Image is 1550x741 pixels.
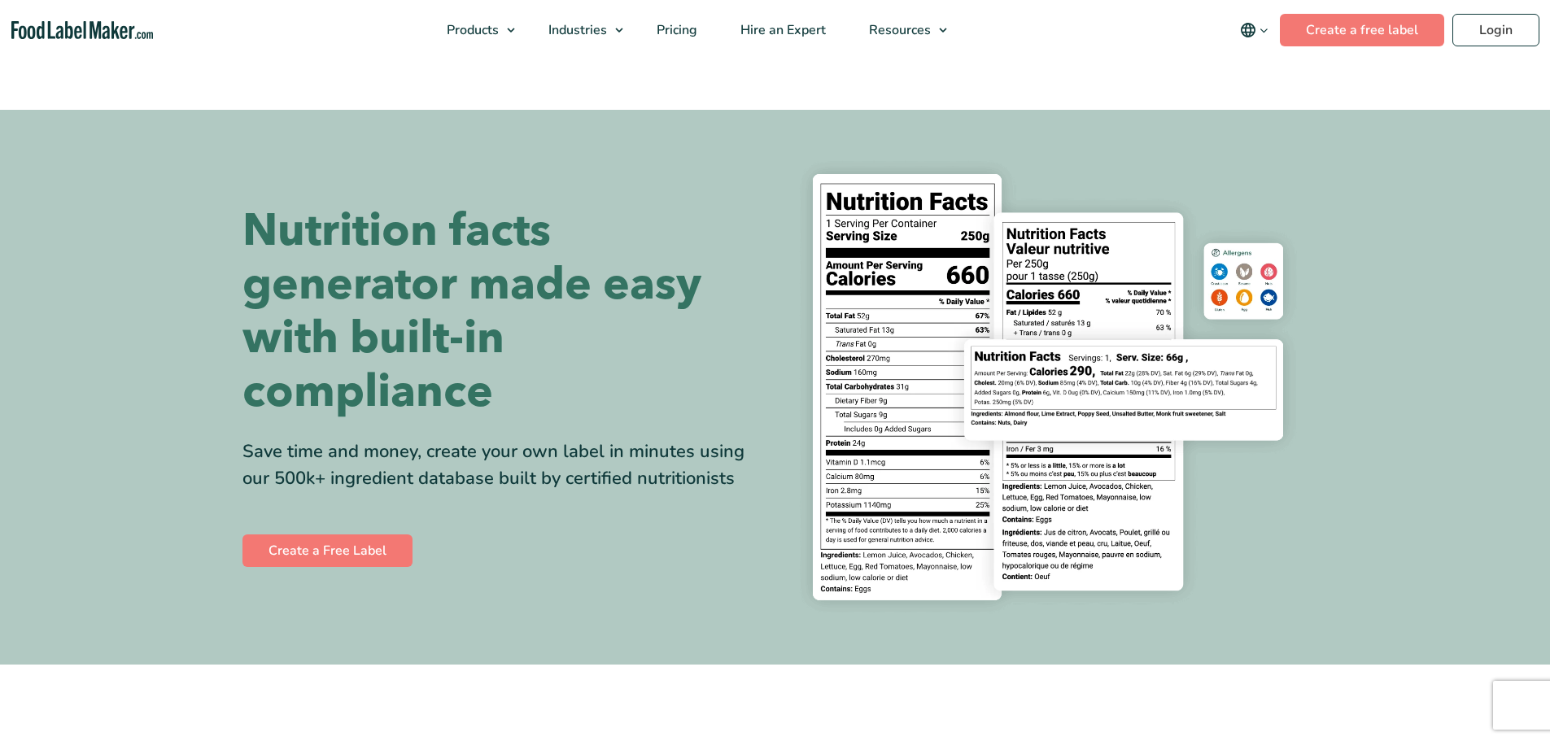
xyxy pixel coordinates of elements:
[864,21,932,39] span: Resources
[1280,14,1444,46] a: Create a free label
[442,21,500,39] span: Products
[544,21,609,39] span: Industries
[242,438,763,492] div: Save time and money, create your own label in minutes using our 500k+ ingredient database built b...
[652,21,699,39] span: Pricing
[1452,14,1539,46] a: Login
[242,534,413,567] a: Create a Free Label
[242,204,763,419] h1: Nutrition facts generator made easy with built-in compliance
[736,21,827,39] span: Hire an Expert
